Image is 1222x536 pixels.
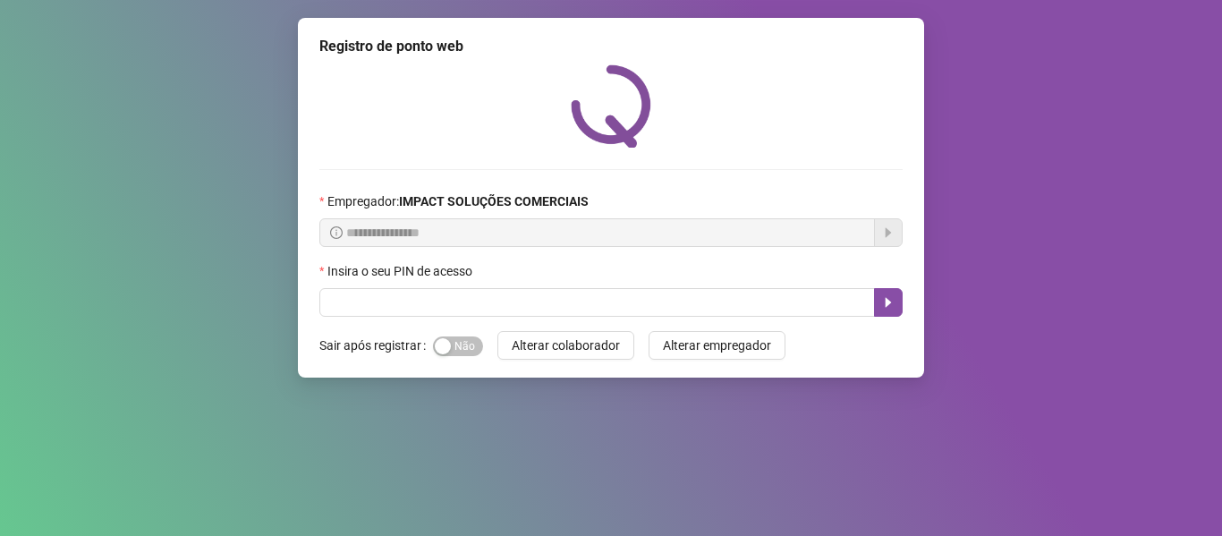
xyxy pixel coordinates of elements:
[330,226,343,239] span: info-circle
[319,36,903,57] div: Registro de ponto web
[512,336,620,355] span: Alterar colaborador
[649,331,785,360] button: Alterar empregador
[497,331,634,360] button: Alterar colaborador
[571,64,651,148] img: QRPoint
[881,295,895,310] span: caret-right
[399,194,589,208] strong: IMPACT SOLUÇÕES COMERCIAIS
[663,336,771,355] span: Alterar empregador
[327,191,589,211] span: Empregador :
[319,261,484,281] label: Insira o seu PIN de acesso
[319,331,433,360] label: Sair após registrar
